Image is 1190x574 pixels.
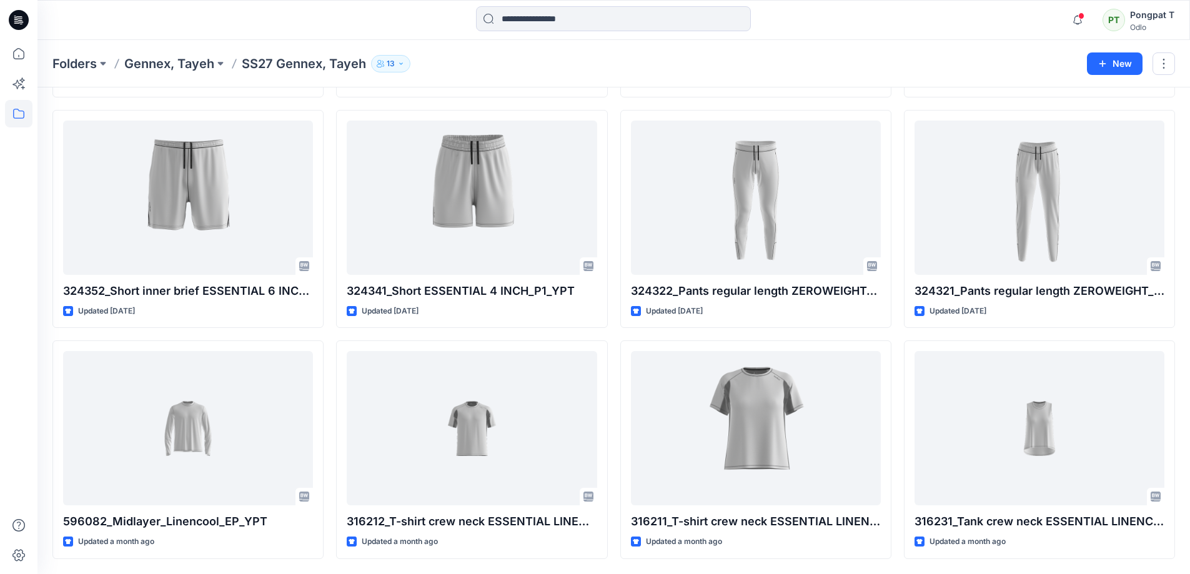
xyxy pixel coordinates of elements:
[362,535,438,548] p: Updated a month ago
[631,282,881,300] p: 324322_Pants regular length ZEROWEIGHT_P1_YPT
[631,513,881,530] p: 316211_T-shirt crew neck ESSENTIAL LINENCOOL_EP_YPT
[124,55,214,72] a: Gennex, Tayeh
[63,513,313,530] p: 596082_Midlayer_Linencool_EP_YPT
[63,282,313,300] p: 324352_Short inner brief ESSENTIAL 6 INCH_P1_YPT
[78,535,154,548] p: Updated a month ago
[63,351,313,505] a: 596082_Midlayer_Linencool_EP_YPT
[631,351,881,505] a: 316211_T-shirt crew neck ESSENTIAL LINENCOOL_EP_YPT
[915,121,1164,275] a: 324321_Pants regular length ZEROWEIGHT_P1_YPT
[347,121,597,275] a: 324341_Short ESSENTIAL 4 INCH_P1_YPT
[915,513,1164,530] p: 316231_Tank crew neck ESSENTIAL LINENCOOL_EP_YPT
[347,282,597,300] p: 324341_Short ESSENTIAL 4 INCH_P1_YPT
[371,55,410,72] button: 13
[930,305,986,318] p: Updated [DATE]
[347,513,597,530] p: 316212_T-shirt crew neck ESSENTIAL LINENCOOL_EP_YPT
[63,121,313,275] a: 324352_Short inner brief ESSENTIAL 6 INCH_P1_YPT
[242,55,366,72] p: SS27 Gennex, Tayeh
[1087,52,1143,75] button: New
[52,55,97,72] a: Folders
[362,305,419,318] p: Updated [DATE]
[78,305,135,318] p: Updated [DATE]
[387,57,395,71] p: 13
[915,282,1164,300] p: 324321_Pants regular length ZEROWEIGHT_P1_YPT
[646,535,722,548] p: Updated a month ago
[347,351,597,505] a: 316212_T-shirt crew neck ESSENTIAL LINENCOOL_EP_YPT
[1130,22,1174,32] div: Odlo
[1130,7,1174,22] div: Pongpat T
[631,121,881,275] a: 324322_Pants regular length ZEROWEIGHT_P1_YPT
[1103,9,1125,31] div: PT
[646,305,703,318] p: Updated [DATE]
[930,535,1006,548] p: Updated a month ago
[915,351,1164,505] a: 316231_Tank crew neck ESSENTIAL LINENCOOL_EP_YPT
